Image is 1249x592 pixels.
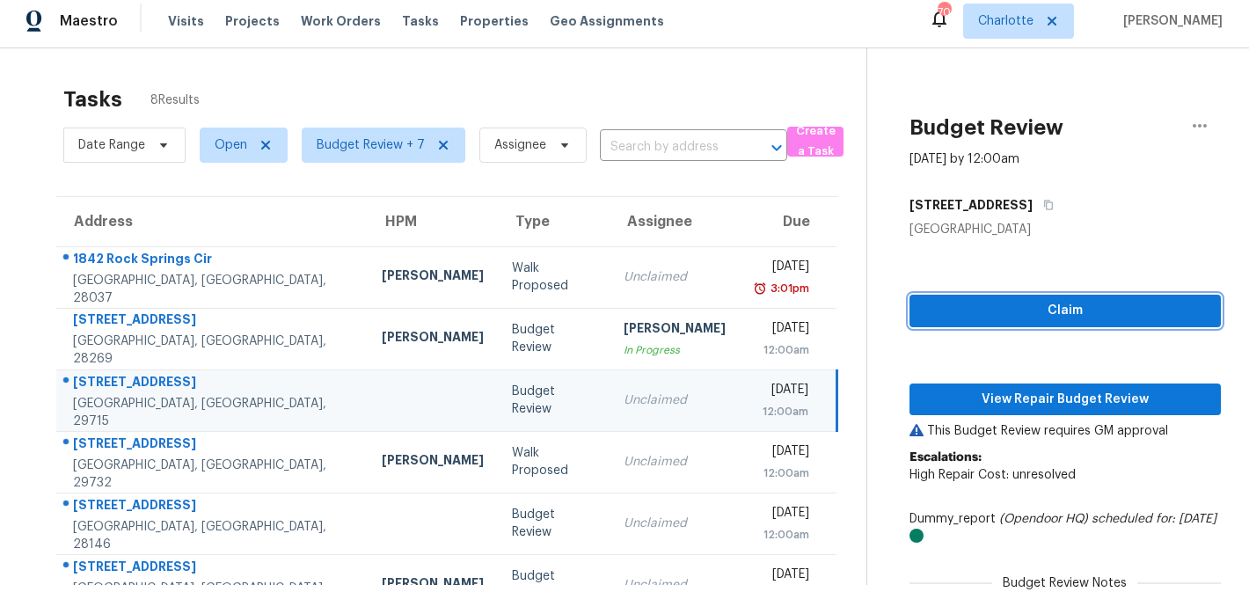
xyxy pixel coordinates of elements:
th: HPM [368,197,498,246]
div: [PERSON_NAME] [382,267,484,289]
i: (Opendoor HQ) [999,513,1088,525]
span: Projects [225,12,280,30]
div: Budget Review [512,321,596,356]
th: Type [498,197,610,246]
div: [DATE] by 12:00am [909,150,1019,168]
span: Visits [168,12,204,30]
button: Open [764,135,789,160]
div: [DATE] [754,442,809,464]
div: [GEOGRAPHIC_DATA], [GEOGRAPHIC_DATA], 28269 [73,333,354,368]
th: Assignee [610,197,740,246]
div: [STREET_ADDRESS] [73,496,354,518]
p: This Budget Review requires GM approval [909,422,1221,440]
div: 12:00am [754,526,809,544]
span: Create a Task [796,121,835,162]
div: [DATE] [754,258,809,280]
div: [STREET_ADDRESS] [73,435,354,457]
div: 12:00am [754,464,809,482]
button: Claim [909,295,1221,327]
div: [DATE] [754,504,809,526]
th: Due [740,197,836,246]
div: [GEOGRAPHIC_DATA], [GEOGRAPHIC_DATA], 28037 [73,272,354,307]
span: Open [215,136,247,154]
div: Unclaimed [624,391,726,409]
b: Escalations: [909,451,982,464]
div: Budget Review [512,506,596,541]
span: High Repair Cost: unresolved [909,469,1076,481]
div: In Progress [624,341,726,359]
span: Date Range [78,136,145,154]
div: [STREET_ADDRESS] [73,558,354,580]
span: Geo Assignments [550,12,664,30]
div: [STREET_ADDRESS] [73,373,354,395]
div: 12:00am [754,341,809,359]
div: [DATE] [754,319,809,341]
div: Walk Proposed [512,444,596,479]
div: 3:01pm [767,280,809,297]
span: Charlotte [978,12,1034,30]
div: Dummy_report [909,510,1221,545]
button: View Repair Budget Review [909,384,1221,416]
span: Claim [924,300,1207,322]
div: [GEOGRAPHIC_DATA], [GEOGRAPHIC_DATA], 29732 [73,457,354,492]
span: Assignee [494,136,546,154]
div: [PERSON_NAME] [624,319,726,341]
button: Create a Task [787,127,844,157]
div: [GEOGRAPHIC_DATA], [GEOGRAPHIC_DATA], 28146 [73,518,354,553]
div: [GEOGRAPHIC_DATA] [909,221,1221,238]
input: Search by address [600,134,738,161]
span: Budget Review Notes [992,574,1137,592]
div: Unclaimed [624,515,726,532]
span: [PERSON_NAME] [1116,12,1223,30]
div: Budget Review [512,383,596,418]
button: Copy Address [1033,189,1056,221]
h2: Tasks [63,91,122,108]
span: View Repair Budget Review [924,389,1207,411]
div: 70 [938,4,950,21]
h2: Budget Review [909,119,1063,136]
div: [STREET_ADDRESS] [73,311,354,333]
div: [DATE] [754,381,807,403]
span: Properties [460,12,529,30]
div: [GEOGRAPHIC_DATA], [GEOGRAPHIC_DATA], 29715 [73,395,354,430]
div: Walk Proposed [512,259,596,295]
h5: [STREET_ADDRESS] [909,196,1033,214]
div: 1842 Rock Springs Cir [73,250,354,272]
span: Work Orders [301,12,381,30]
img: Overdue Alarm Icon [753,280,767,297]
div: [PERSON_NAME] [382,451,484,473]
th: Address [56,197,368,246]
span: Budget Review + 7 [317,136,425,154]
span: Tasks [402,15,439,27]
div: Unclaimed [624,268,726,286]
div: [DATE] [754,566,809,588]
div: [PERSON_NAME] [382,328,484,350]
span: Maestro [60,12,118,30]
i: scheduled for: [DATE] [1092,513,1216,525]
span: 8 Results [150,91,200,109]
div: 12:00am [754,403,807,420]
div: Unclaimed [624,453,726,471]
